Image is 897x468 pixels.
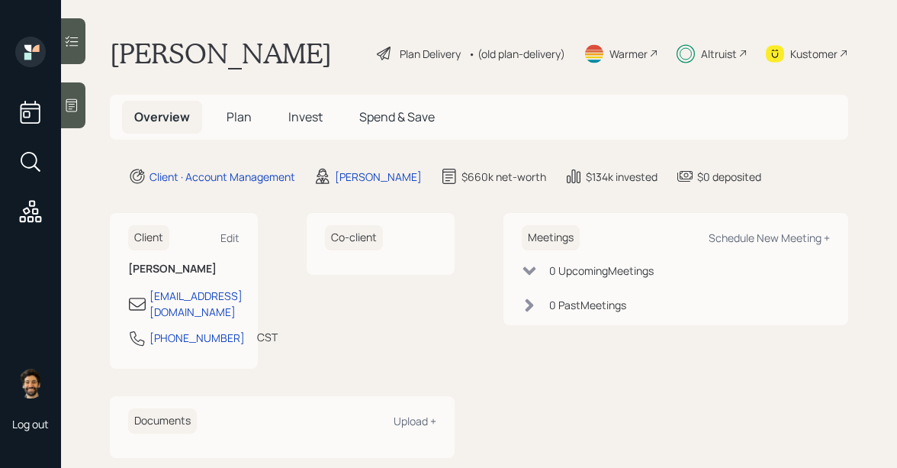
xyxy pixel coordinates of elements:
div: $0 deposited [697,169,761,185]
div: Warmer [609,46,648,62]
div: Log out [12,417,49,431]
div: [EMAIL_ADDRESS][DOMAIN_NAME] [149,288,243,320]
div: Client · Account Management [149,169,295,185]
div: Kustomer [790,46,838,62]
h1: [PERSON_NAME] [110,37,332,70]
span: Overview [134,108,190,125]
div: [PERSON_NAME] [335,169,422,185]
h6: Meetings [522,225,580,250]
span: Spend & Save [359,108,435,125]
div: Upload + [394,414,436,428]
img: eric-schwartz-headshot.png [15,368,46,399]
div: $660k net-worth [461,169,546,185]
div: Schedule New Meeting + [709,231,830,245]
div: 0 Past Meeting s [549,297,626,313]
div: 0 Upcoming Meeting s [549,263,654,279]
div: CST [257,329,278,345]
div: Plan Delivery [400,46,461,62]
div: [PHONE_NUMBER] [149,330,245,346]
h6: Documents [128,408,197,434]
div: • (old plan-delivery) [468,46,565,62]
span: Plan [227,108,252,125]
h6: Client [128,225,169,250]
div: Altruist [701,46,737,62]
h6: Co-client [325,225,383,250]
h6: [PERSON_NAME] [128,263,240,276]
div: $134k invested [586,169,657,185]
span: Invest [288,108,323,125]
div: Edit [220,231,240,245]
